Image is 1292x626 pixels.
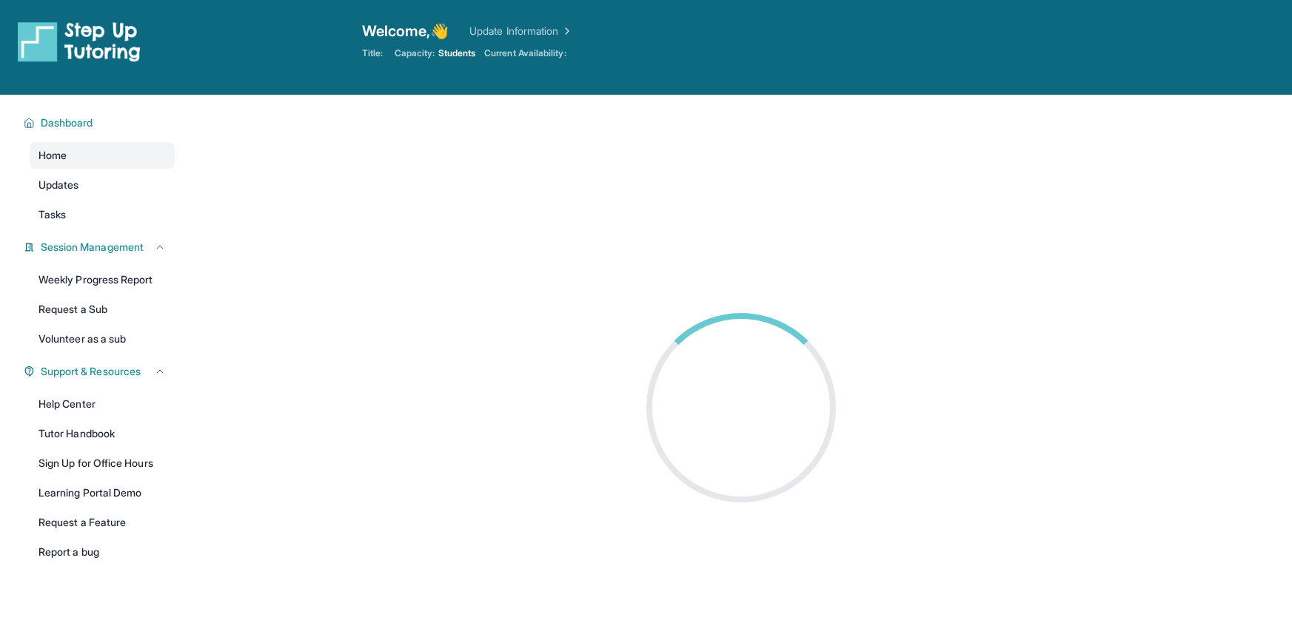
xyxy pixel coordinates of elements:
[35,364,166,379] button: Support & Resources
[39,148,67,163] span: Home
[18,21,141,62] img: logo
[362,47,383,59] span: Title:
[395,47,435,59] span: Capacity:
[30,450,175,477] a: Sign Up for Office Hours
[30,539,175,565] a: Report a bug
[35,240,166,255] button: Session Management
[41,364,141,379] span: Support & Resources
[41,115,93,130] span: Dashboard
[41,240,144,255] span: Session Management
[39,207,66,222] span: Tasks
[30,391,175,417] a: Help Center
[30,509,175,536] a: Request a Feature
[35,115,166,130] button: Dashboard
[558,24,573,38] img: Chevron Right
[438,47,476,59] span: Students
[30,142,175,169] a: Home
[30,201,175,228] a: Tasks
[39,178,79,192] span: Updates
[30,266,175,293] a: Weekly Progress Report
[30,296,175,323] a: Request a Sub
[30,420,175,447] a: Tutor Handbook
[30,479,175,506] a: Learning Portal Demo
[362,21,449,41] span: Welcome, 👋
[30,172,175,198] a: Updates
[469,24,573,38] a: Update Information
[484,47,566,59] span: Current Availability:
[30,326,175,352] a: Volunteer as a sub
